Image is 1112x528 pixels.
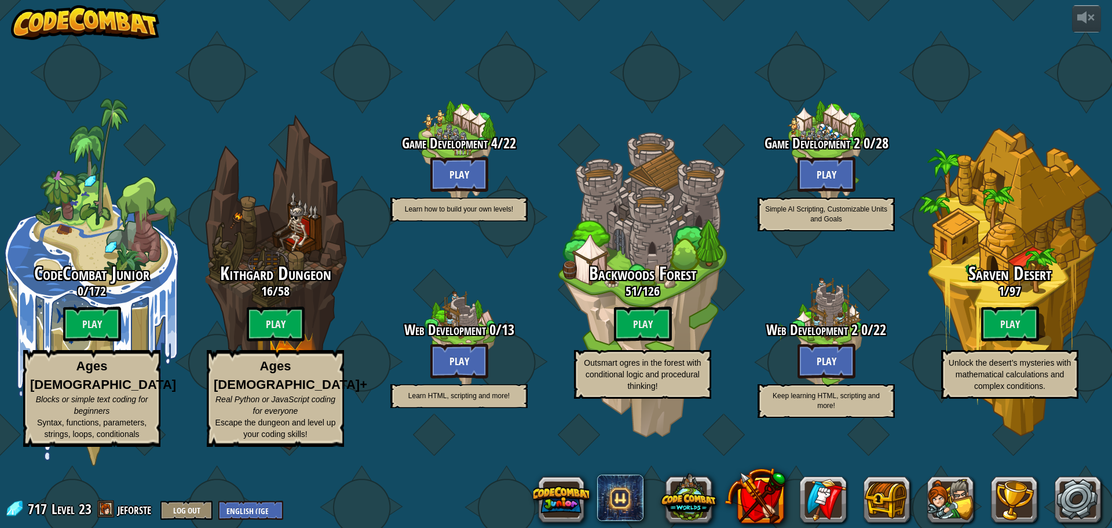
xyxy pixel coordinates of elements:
[766,320,858,340] span: Web Development 2
[184,99,367,466] div: Complete previous world to unlock
[858,320,868,340] span: 0
[367,136,551,151] h3: /
[734,322,918,338] h3: /
[367,249,551,432] div: Complete previous world to unlock
[589,261,697,286] span: Backwoods Forest
[1072,5,1101,32] button: Adjust volume
[160,501,213,520] button: Log Out
[625,282,637,300] span: 51
[215,418,336,439] span: Escape the dungeon and level up your coding skills!
[918,99,1102,466] div: Complete previous world to unlock
[404,320,486,340] span: Web Development
[614,307,672,341] btn: Play
[918,284,1102,298] h3: /
[215,395,335,416] span: Real Python or JavaScript coding for everyone
[642,282,660,300] span: 126
[405,205,513,213] span: Learn how to build your own levels!
[551,284,734,298] h3: /
[968,261,1052,286] span: Sarven Desert
[798,157,855,192] btn: Play
[998,282,1004,300] span: 1
[30,359,176,391] strong: Ages [DEMOGRAPHIC_DATA]
[52,500,75,519] span: Level
[551,99,734,466] div: Complete previous world to unlock
[430,157,488,192] btn: Play
[765,205,887,223] span: Simple AI Scripting, Customizable Units and Goals
[765,133,860,153] span: Game Development 2
[584,358,701,391] span: Outsmart ogres in the forest with conditional logic and procedural thinking!
[402,133,488,153] span: Game Development
[408,392,510,400] span: Learn HTML, scripting and more!
[486,320,496,340] span: 0
[503,133,516,153] span: 22
[78,282,83,300] span: 0
[261,282,273,300] span: 16
[798,344,855,378] btn: Play
[860,133,870,153] span: 0
[247,307,305,341] btn: Play
[11,5,159,40] img: CodeCombat - Learn how to code by playing a game
[502,320,514,340] span: 13
[367,62,551,246] div: Complete previous world to unlock
[949,358,1071,391] span: Unlock the desert’s mysteries with mathematical calculations and complex conditions.
[488,133,498,153] span: 4
[876,133,888,153] span: 28
[36,395,148,416] span: Blocks or simple text coding for beginners
[220,261,331,286] span: Kithgard Dungeon
[63,307,121,341] btn: Play
[873,320,886,340] span: 22
[734,136,918,151] h3: /
[773,392,880,410] span: Keep learning HTML, scripting and more!
[1009,282,1021,300] span: 97
[367,322,551,338] h3: /
[214,359,367,391] strong: Ages [DEMOGRAPHIC_DATA]+
[34,261,149,286] span: CodeCombat Junior
[981,307,1039,341] btn: Play
[79,500,92,518] span: 23
[278,282,290,300] span: 58
[734,62,918,246] div: Complete previous world to unlock
[184,284,367,298] h3: /
[734,249,918,432] div: Complete previous world to unlock
[89,282,106,300] span: 172
[118,500,155,518] a: jeforste
[37,418,147,439] span: Syntax, functions, parameters, strings, loops, conditionals
[28,500,50,518] span: 717
[430,344,488,378] btn: Play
